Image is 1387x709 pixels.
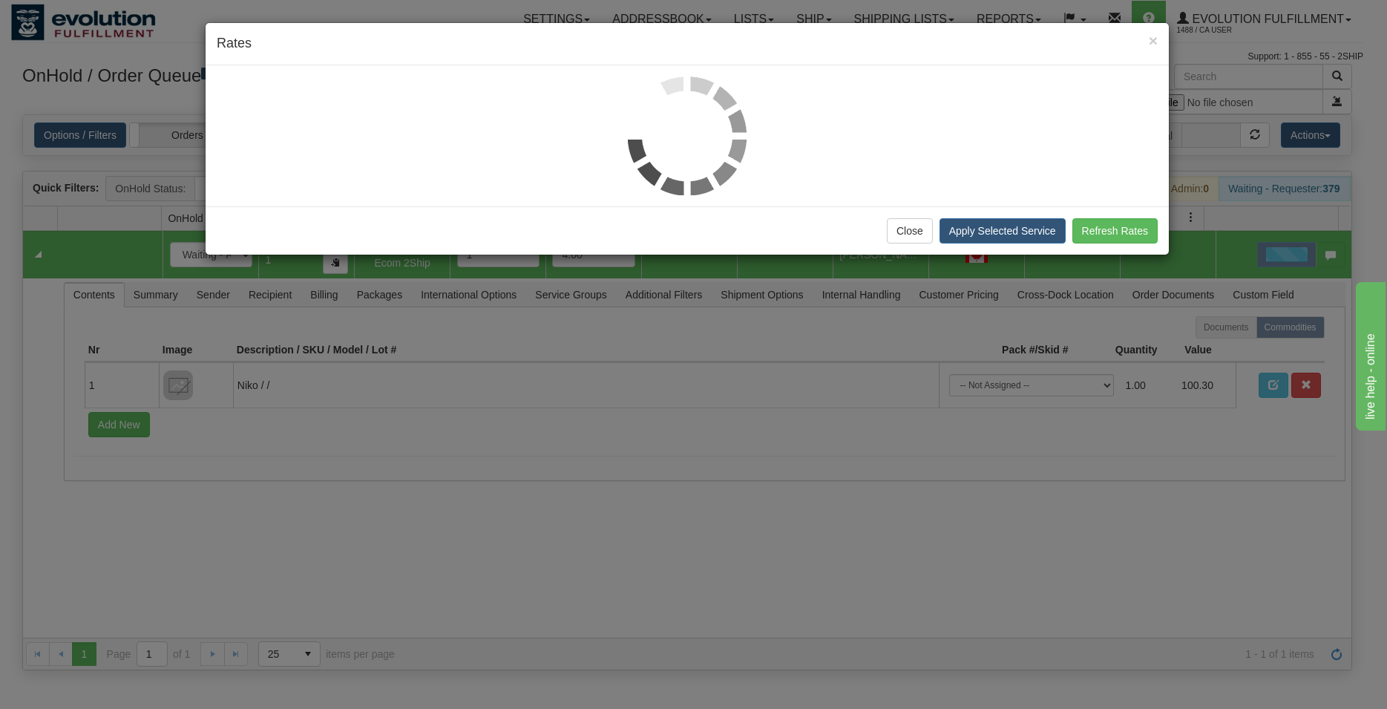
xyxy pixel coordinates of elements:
button: Apply Selected Service [940,218,1066,244]
button: Close [887,218,933,244]
div: live help - online [11,9,137,27]
button: Refresh Rates [1072,218,1158,244]
h4: Rates [217,34,1158,53]
span: × [1149,32,1158,49]
img: loader.gif [628,76,747,195]
button: Close [1149,33,1158,48]
iframe: chat widget [1353,278,1386,430]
